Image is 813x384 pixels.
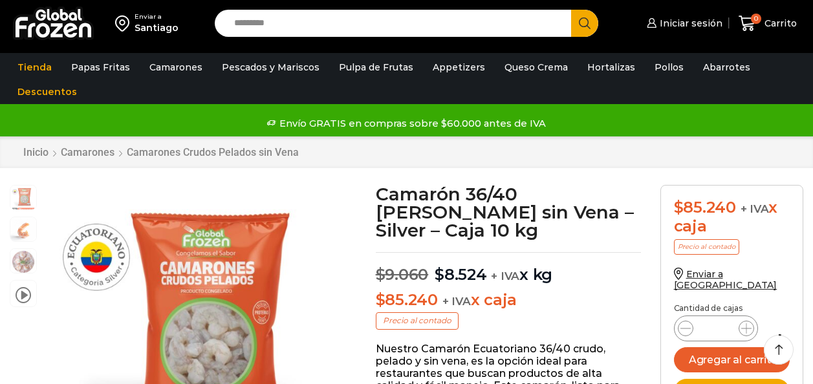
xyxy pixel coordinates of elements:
p: Precio al contado [674,239,739,255]
nav: Breadcrumb [23,146,299,158]
img: address-field-icon.svg [115,12,135,34]
a: Enviar a [GEOGRAPHIC_DATA] [674,268,777,291]
span: + IVA [491,270,519,283]
span: camaron-sin-cascara [10,217,36,243]
a: Queso Crema [498,55,574,80]
a: Camarones [143,55,209,80]
span: + IVA [741,202,769,215]
span: $ [376,290,385,309]
a: Pollos [648,55,690,80]
a: Abarrotes [697,55,757,80]
bdi: 85.240 [674,198,736,217]
bdi: 8.524 [435,265,487,284]
span: $ [376,265,385,284]
span: camarones-2 [10,249,36,275]
a: Descuentos [11,80,83,104]
input: Product quantity [704,319,728,337]
div: Enviar a [135,12,179,21]
h1: Camarón 36/40 [PERSON_NAME] sin Vena – Silver – Caja 10 kg [376,185,641,239]
span: Iniciar sesión [656,17,722,30]
span: + IVA [442,295,471,308]
button: Search button [571,10,598,37]
span: Carrito [761,17,797,30]
a: Camarones Crudos Pelados sin Vena [126,146,299,158]
a: Papas Fritas [65,55,136,80]
a: 0 Carrito [735,8,800,39]
div: x caja [674,198,790,236]
span: $ [674,198,684,217]
bdi: 9.060 [376,265,429,284]
a: Camarones [60,146,115,158]
span: $ [435,265,444,284]
a: Iniciar sesión [644,10,722,36]
bdi: 85.240 [376,290,438,309]
a: Pulpa de Frutas [332,55,420,80]
a: Inicio [23,146,49,158]
p: Cantidad de cajas [674,304,790,313]
span: 0 [751,14,761,24]
a: Appetizers [426,55,492,80]
a: Tienda [11,55,58,80]
div: Santiago [135,21,179,34]
p: x caja [376,291,641,310]
button: Agregar al carrito [674,347,790,372]
span: crudos pelados 36:40 [10,186,36,211]
p: Precio al contado [376,312,459,329]
p: x kg [376,252,641,284]
a: Hortalizas [581,55,642,80]
a: Pescados y Mariscos [215,55,326,80]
